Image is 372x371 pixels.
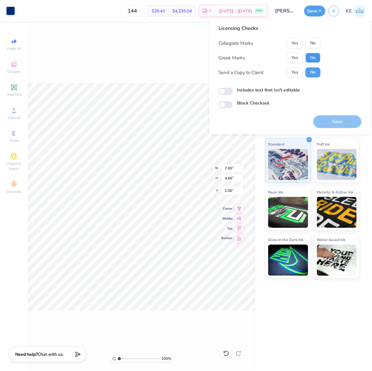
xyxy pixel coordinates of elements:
label: Includes text that isn't editable [237,87,300,93]
div: Collegiate Marks [218,40,253,47]
span: [DATE] - [DATE] [219,8,252,14]
span: Designs [7,69,21,74]
span: FREE [256,9,263,13]
input: – – [120,5,145,16]
span: Add Text [7,92,21,97]
span: Decorate [7,189,21,194]
span: Chat with us. [38,352,64,358]
span: Puff Ink [317,141,330,147]
span: $29.41 [152,8,165,14]
span: Clipart & logos [3,161,25,171]
span: Glow in the Dark Ink [268,237,304,243]
span: Top [221,226,232,231]
button: Yes [287,53,303,63]
button: Yes [287,67,303,77]
div: Send a Copy to Client [218,69,264,76]
span: Image AI [7,46,21,51]
button: Save [304,6,325,16]
span: Metallic & Glitter Ink [317,189,354,195]
img: Standard [268,149,308,180]
label: Block Checkout [237,100,269,106]
strong: Need help? [15,352,38,358]
button: Yes [287,38,303,48]
span: 100 % [161,356,171,362]
span: Center [221,206,232,211]
span: Standard [268,141,285,147]
img: Kent Everic Delos Santos [354,5,366,17]
input: Untitled Design [271,5,301,17]
span: KE [346,7,352,15]
span: Water based Ink [317,237,346,243]
span: Middle [221,216,232,221]
span: Bottom [221,236,232,241]
button: No [305,38,320,48]
img: Metallic & Glitter Ink [317,197,357,228]
img: Glow in the Dark Ink [268,245,308,276]
img: Puff Ink [317,149,357,180]
a: KE [346,5,366,17]
span: $4,235.04 [172,8,192,14]
div: Licensing Checks [218,25,320,32]
img: Water based Ink [317,245,357,276]
span: Greek [9,138,19,143]
button: No [305,67,320,77]
span: Neon Ink [268,189,283,195]
img: Neon Ink [268,197,308,228]
button: No [305,53,320,63]
span: Upload [8,115,20,120]
div: Greek Marks [218,54,245,62]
